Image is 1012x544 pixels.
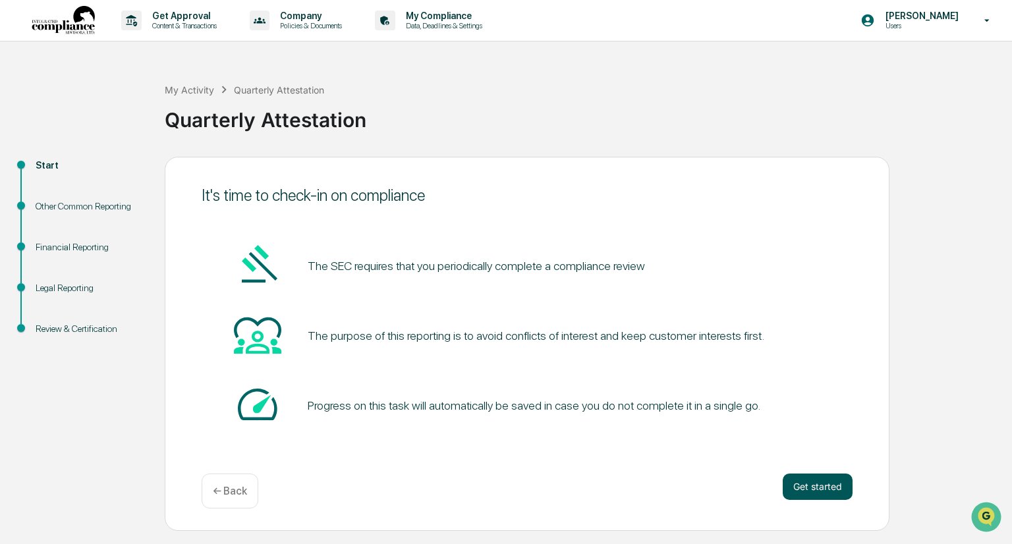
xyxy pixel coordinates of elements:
[308,329,764,342] div: The purpose of this reporting is to avoid conflicts of interest and keep customer interests first.
[13,192,24,203] div: 🔎
[26,191,83,204] span: Data Lookup
[970,501,1005,536] iframe: Open customer support
[783,474,853,500] button: Get started
[234,381,281,428] img: Speed-dial
[224,105,240,121] button: Start new chat
[45,114,167,124] div: We're available if you need us!
[165,84,214,95] div: My Activity
[36,159,144,173] div: Start
[13,167,24,178] div: 🖐️
[32,6,95,36] img: logo
[234,84,324,95] div: Quarterly Attestation
[142,11,223,21] p: Get Approval
[202,186,853,205] div: It's time to check-in on compliance
[395,21,489,30] p: Data, Deadlines & Settings
[875,11,965,21] p: [PERSON_NAME]
[90,161,169,184] a: 🗄️Attestations
[93,223,159,233] a: Powered byPylon
[45,101,216,114] div: Start new chat
[213,485,247,497] p: ← Back
[308,398,760,412] div: Progress on this task will automatically be saved in case you do not complete it in a single go.
[8,186,88,209] a: 🔎Data Lookup
[13,28,240,49] p: How can we help?
[36,200,144,213] div: Other Common Reporting
[36,240,144,254] div: Financial Reporting
[8,161,90,184] a: 🖐️Preclearance
[36,322,144,336] div: Review & Certification
[269,11,349,21] p: Company
[875,21,965,30] p: Users
[234,241,281,288] img: Gavel
[395,11,489,21] p: My Compliance
[109,166,163,179] span: Attestations
[96,167,106,178] div: 🗄️
[34,60,217,74] input: Clear
[131,223,159,233] span: Pylon
[36,281,144,295] div: Legal Reporting
[26,166,85,179] span: Preclearance
[13,101,37,124] img: 1746055101610-c473b297-6a78-478c-a979-82029cc54cd1
[234,311,281,358] img: Heart
[142,21,223,30] p: Content & Transactions
[308,257,645,275] pre: The SEC requires that you periodically complete a compliance review
[165,97,1005,132] div: Quarterly Attestation
[269,21,349,30] p: Policies & Documents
